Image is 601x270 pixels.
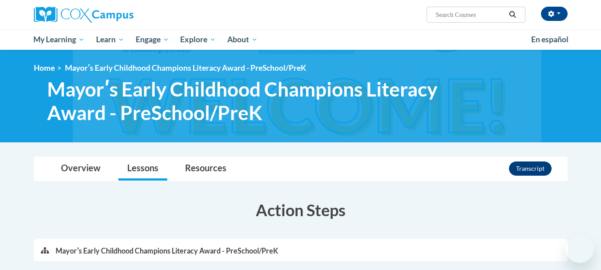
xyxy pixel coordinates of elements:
input: Search Courses [435,9,506,20]
button: Transcript [509,161,552,176]
span: About [227,34,258,45]
iframe: Button to launch messaging window [565,234,594,263]
p: Mayorʹs Early Childhood Champions Literacy Award - PreSchool/PreK [56,246,278,256]
span: Mayorʹs Early Childhood Champions Literacy Award - PreSchool/PreK [65,63,306,73]
a: Learn [90,29,130,50]
a: Cox Campus [34,7,203,23]
a: My Learning [28,29,91,50]
h3: Action Steps [34,199,568,221]
a: Engage [130,29,175,50]
span: Mayorʹs Early Childhood Champions Literacy Award - PreSchool/PreK [47,77,444,125]
a: Explore [174,29,222,50]
div: Main menu [20,29,581,50]
a: Lessons [118,157,167,181]
a: About [222,29,263,50]
button: Account Settings [541,7,568,21]
a: Home [34,63,55,73]
span: My Learning [33,34,85,45]
span: Engage [136,34,169,45]
span: Learn [96,34,124,45]
a: Resources [176,157,235,181]
button: Search [506,9,519,20]
a: En español [525,30,574,49]
a: Overview [52,157,109,181]
img: Cox Campus [34,7,133,23]
span: En español [531,35,569,44]
span: Explore [180,34,216,45]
